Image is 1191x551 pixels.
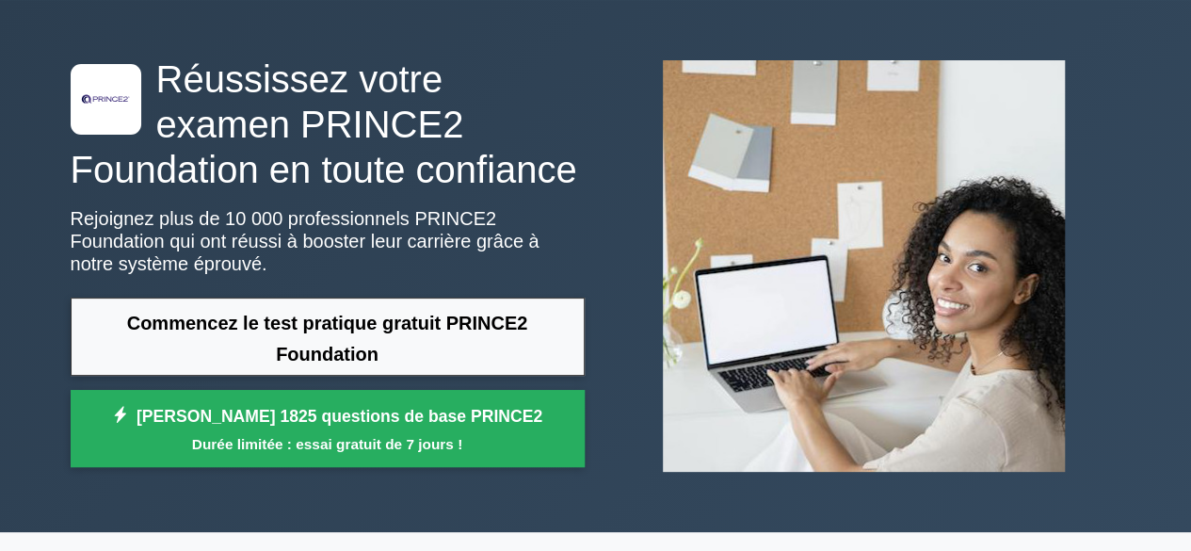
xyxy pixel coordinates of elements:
[71,58,577,190] font: Réussissez votre examen PRINCE2 Foundation en toute confiance
[71,390,585,466] a: [PERSON_NAME] 1825 questions de base PRINCE2Durée limitée : essai gratuit de 7 jours !
[127,313,528,365] font: Commencez le test pratique gratuit PRINCE2 Foundation
[192,436,462,452] font: Durée limitée : essai gratuit de 7 jours !
[71,208,539,274] font: Rejoignez plus de 10 000 professionnels PRINCE2 Foundation qui ont réussi à booster leur carrière...
[137,407,542,426] font: [PERSON_NAME] 1825 questions de base PRINCE2
[71,298,585,376] a: Commencez le test pratique gratuit PRINCE2 Foundation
